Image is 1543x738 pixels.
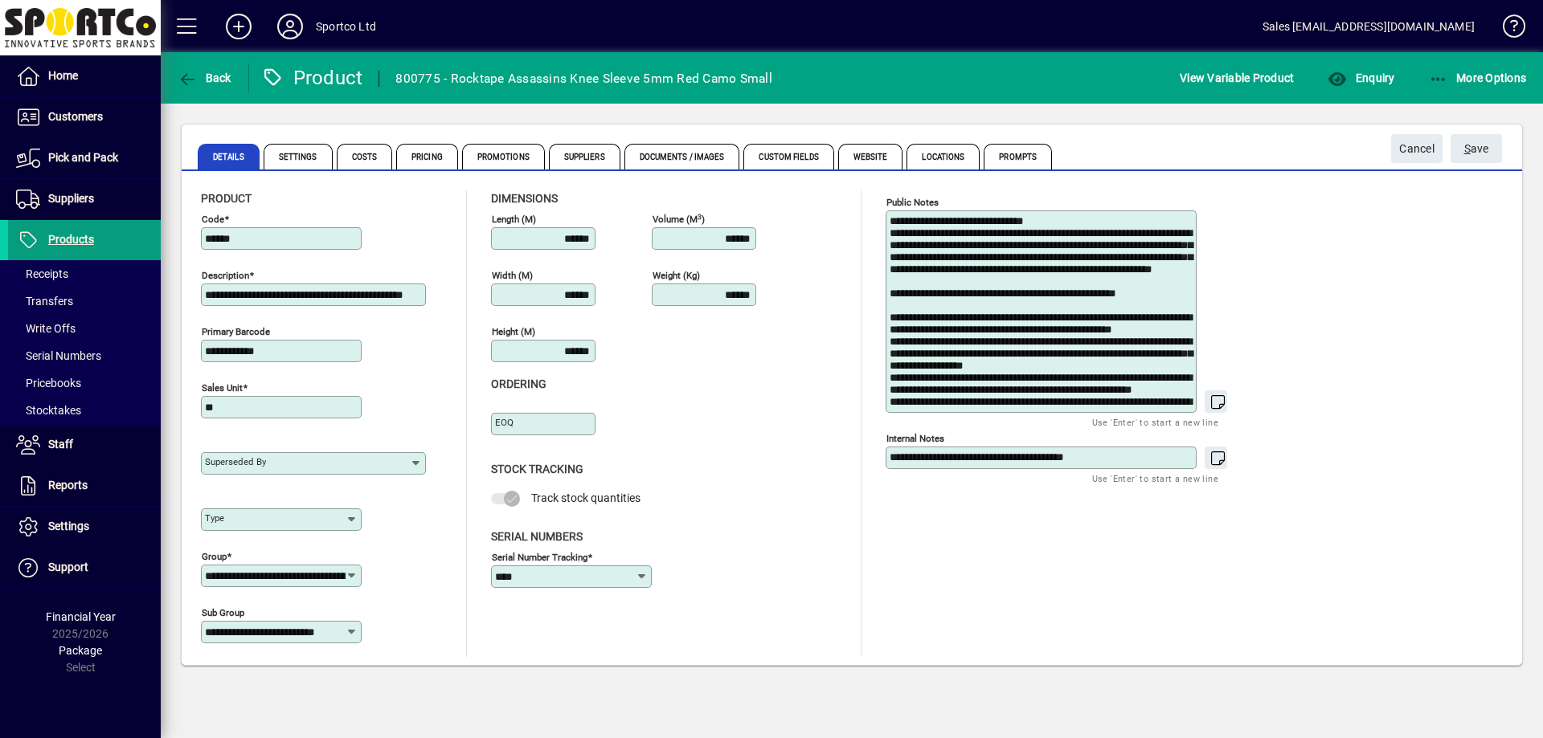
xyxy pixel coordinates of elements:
[492,214,536,225] mat-label: Length (m)
[264,144,333,169] span: Settings
[202,551,227,562] mat-label: Group
[59,644,102,657] span: Package
[653,214,705,225] mat-label: Volume (m )
[743,144,833,169] span: Custom Fields
[491,530,583,543] span: Serial Numbers
[8,466,161,506] a: Reports
[48,233,94,246] span: Products
[202,214,224,225] mat-label: Code
[8,56,161,96] a: Home
[8,397,161,424] a: Stocktakes
[202,326,270,337] mat-label: Primary barcode
[1464,136,1489,162] span: ave
[886,197,939,208] mat-label: Public Notes
[8,425,161,465] a: Staff
[653,270,700,281] mat-label: Weight (Kg)
[205,512,224,524] mat-label: Type
[316,14,376,39] div: Sportco Ltd
[492,270,533,281] mat-label: Width (m)
[8,138,161,178] a: Pick and Pack
[624,144,740,169] span: Documents / Images
[174,63,235,92] button: Back
[1180,65,1294,91] span: View Variable Product
[1451,134,1502,163] button: Save
[698,212,702,220] sup: 3
[491,192,558,205] span: Dimensions
[48,520,89,532] span: Settings
[16,404,81,417] span: Stocktakes
[907,144,980,169] span: Locations
[205,456,266,467] mat-label: Superseded by
[16,322,76,335] span: Write Offs
[1491,3,1523,55] a: Knowledge Base
[48,69,78,82] span: Home
[1092,413,1218,431] mat-hint: Use 'Enter' to start a new line
[8,507,161,547] a: Settings
[1464,142,1471,155] span: S
[16,377,81,389] span: Pricebooks
[201,192,252,205] span: Product
[1399,136,1435,162] span: Cancel
[886,433,944,444] mat-label: Internal Notes
[161,63,249,92] app-page-header-button: Back
[492,551,587,562] mat-label: Serial Number tracking
[8,97,161,137] a: Customers
[549,144,620,169] span: Suppliers
[48,110,103,123] span: Customers
[8,287,161,315] a: Transfers
[8,369,161,397] a: Pricebooks
[178,71,231,84] span: Back
[8,548,161,588] a: Support
[48,561,88,573] span: Support
[838,144,903,169] span: Website
[462,144,545,169] span: Promotions
[8,179,161,219] a: Suppliers
[202,607,244,618] mat-label: Sub group
[1176,63,1298,92] button: View Variable Product
[48,192,94,205] span: Suppliers
[1092,469,1218,487] mat-hint: Use 'Enter' to start a new line
[1324,63,1398,92] button: Enquiry
[213,12,264,41] button: Add
[1429,71,1527,84] span: More Options
[1425,63,1531,92] button: More Options
[337,144,393,169] span: Costs
[202,270,249,281] mat-label: Description
[495,417,514,428] mat-label: EOQ
[1328,71,1394,84] span: Enquiry
[16,295,73,308] span: Transfers
[8,342,161,369] a: Serial Numbers
[48,151,118,164] span: Pick and Pack
[48,479,88,491] span: Reports
[198,144,260,169] span: Details
[48,438,73,451] span: Staff
[16,267,68,280] span: Receipts
[1391,134,1443,163] button: Cancel
[264,12,316,41] button: Profile
[8,315,161,342] a: Write Offs
[531,491,641,504] span: Track stock quantities
[261,65,363,91] div: Product
[16,349,101,362] span: Serial Numbers
[202,382,243,393] mat-label: Sales unit
[8,260,161,287] a: Receipts
[491,463,583,475] span: Stock Tracking
[395,66,772,92] div: 800775 - Rocktape Assassins Knee Sleeve 5mm Red Camo Small
[984,144,1052,169] span: Prompts
[1263,14,1475,39] div: Sales [EMAIL_ADDRESS][DOMAIN_NAME]
[396,144,458,169] span: Pricing
[492,326,535,337] mat-label: Height (m)
[491,377,546,390] span: Ordering
[46,610,116,623] span: Financial Year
